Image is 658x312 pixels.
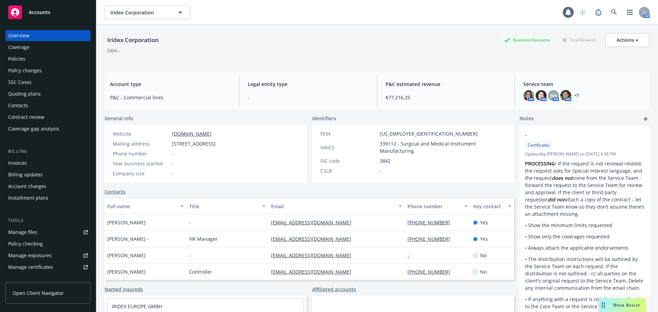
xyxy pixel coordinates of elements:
span: 3842 [380,157,391,164]
span: - [380,167,381,174]
span: BH [550,92,557,99]
span: Yes [480,235,488,242]
span: - [525,131,626,138]
div: NAICS [320,144,377,151]
div: Phone number [407,203,460,210]
a: Manage files [5,227,90,238]
span: - [172,170,174,177]
span: HR Manager [189,235,218,242]
a: [EMAIL_ADDRESS][DOMAIN_NAME] [271,236,357,242]
div: Business Insurance [501,36,553,44]
em: did not [548,196,565,203]
span: - [189,252,191,259]
img: photo [560,90,571,101]
div: Key contact [473,203,504,210]
img: photo [536,90,547,101]
a: Billing updates [5,169,90,180]
div: Manage certificates [8,262,53,273]
em: does not [552,175,573,181]
div: Policies [8,53,25,64]
span: [PERSON_NAME] [107,252,146,259]
span: No [480,268,487,275]
a: add [642,115,650,123]
a: Coverage gap analysis [5,123,90,134]
span: Iridex Corporation [110,9,170,16]
a: [PHONE_NUMBER] [407,219,455,226]
div: Billing updates [8,169,43,180]
div: Manage exposures [8,250,52,261]
span: - [172,160,174,167]
a: [EMAIL_ADDRESS][DOMAIN_NAME] [271,219,357,226]
div: Drag to move [599,298,608,312]
div: Iridex Corporation [105,36,161,45]
div: Full name [107,203,176,210]
div: FEIN [320,130,377,137]
div: Quoting plans [8,88,41,99]
div: Account charges [8,181,46,192]
div: Contacts [8,100,28,111]
div: Company size [113,170,169,177]
p: • Always attach the applicable endorsements [525,244,644,251]
div: Title [189,203,258,210]
div: SSC Cases [8,77,32,88]
span: Service team [523,80,644,88]
div: Email [271,203,394,210]
a: Contract review [5,112,90,123]
p: • The distribution instructions will be outlined by the Service Team on each request. If the dist... [525,255,644,291]
div: Manage files [8,227,37,238]
button: Nova Assist [599,298,646,312]
span: - [248,94,369,101]
div: Policy changes [8,65,42,76]
div: Phone number [113,150,169,157]
div: Overview [8,30,29,41]
a: Policy checking [5,238,90,249]
button: Phone number [405,198,470,214]
a: Named insureds [105,286,143,293]
a: Report a Bug [592,5,605,19]
a: [EMAIL_ADDRESS][DOMAIN_NAME] [271,269,357,275]
span: No [480,252,487,259]
span: Yes [480,219,488,226]
span: Accounts [29,10,50,15]
span: $77,216.25 [386,94,507,101]
a: [EMAIL_ADDRESS][DOMAIN_NAME] [271,252,357,259]
a: Manage exposures [5,250,90,261]
div: DBA: - [107,47,120,54]
a: Contacts [5,100,90,111]
a: Quoting plans [5,88,90,99]
div: Installment plans [8,192,48,203]
span: [PERSON_NAME] [107,219,146,226]
span: Legal entity type [248,80,369,88]
div: SIC code [320,157,377,164]
a: Coverage [5,42,90,53]
a: Invoices [5,158,90,169]
button: Email [268,198,405,214]
a: Manage claims [5,273,90,284]
div: Tools [5,217,90,224]
div: Mailing address [113,140,169,147]
span: Certificates [528,142,550,148]
div: Actions [617,34,638,47]
a: [PHONE_NUMBER] [407,269,455,275]
div: Coverage gap analysis [8,123,59,134]
span: Account type [110,80,231,88]
div: Coverage [8,42,29,53]
button: Title [186,198,268,214]
a: [PHONE_NUMBER] [407,236,455,242]
span: Open Client Navigator [13,289,64,297]
span: [US_EMPLOYER_IDENTIFICATION_NUMBER] [380,130,478,137]
span: [STREET_ADDRESS] [172,140,216,147]
a: Manage certificates [5,262,90,273]
div: CSLB [320,167,377,174]
div: Manage claims [8,273,43,284]
a: Affiliated accounts [312,286,356,293]
div: Website [113,130,169,137]
a: Overview [5,30,90,41]
a: Policies [5,53,90,64]
a: Policy changes [5,65,90,76]
a: Accounts [5,3,90,22]
a: Search [607,5,621,19]
span: Identifiers [312,115,336,122]
p: • If the request is not renewal related, the request asks for Special Interest language, and the ... [525,160,644,217]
